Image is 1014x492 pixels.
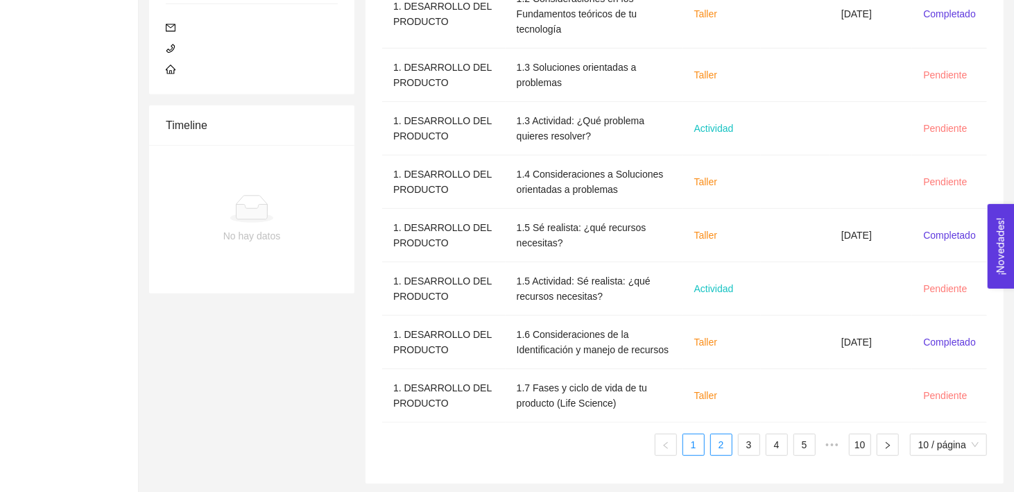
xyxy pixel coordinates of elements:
[382,209,506,262] td: 1. DESARROLLO DEL PRODUCTO
[923,337,976,348] span: Completado
[382,49,506,102] td: 1. DESARROLLO DEL PRODUCTO
[739,434,759,455] a: 3
[910,434,987,456] div: tamaño de página
[877,434,899,456] li: Página siguiente
[821,434,843,456] li: 5 páginas siguientes
[794,434,815,455] a: 5
[683,434,704,455] a: 1
[506,209,683,262] td: 1.5 Sé realista: ¿qué recursos necesitas?
[662,441,670,450] span: left
[694,283,734,294] span: Actividad
[506,155,683,209] td: 1.4 Consideraciones a Soluciones orientadas a problemas
[166,105,338,145] div: Timeline
[382,316,506,369] td: 1. DESARROLLO DEL PRODUCTO
[923,230,976,241] span: Completado
[988,204,1014,289] button: Open Feedback Widget
[682,434,705,456] li: 1
[923,69,967,80] span: Pendiente
[710,434,732,456] li: 2
[850,434,870,455] a: 10
[821,434,843,456] span: •••
[382,262,506,316] td: 1. DESARROLLO DEL PRODUCTO
[166,65,175,74] span: home
[923,390,967,401] span: Pendiente
[923,123,967,134] span: Pendiente
[766,434,788,456] li: 4
[918,434,979,455] span: 10 / página
[793,434,816,456] li: 5
[655,434,677,456] button: left
[506,262,683,316] td: 1.5 Actividad: Sé realista: ¿qué recursos necesitas?
[830,316,912,369] td: [DATE]
[694,69,717,80] span: Taller
[694,390,717,401] span: Taller
[849,434,871,456] li: 10
[694,123,734,134] span: Actividad
[166,44,175,53] span: phone
[506,369,683,423] td: 1.7 Fases y ciclo de vida de tu producto (Life Science)
[923,176,967,187] span: Pendiente
[694,230,717,241] span: Taller
[923,8,976,19] span: Completado
[694,8,717,19] span: Taller
[382,155,506,209] td: 1. DESARROLLO DEL PRODUCTO
[694,337,717,348] span: Taller
[711,434,732,455] a: 2
[382,102,506,155] td: 1. DESARROLLO DEL PRODUCTO
[766,434,787,455] a: 4
[877,434,899,456] button: right
[382,369,506,423] td: 1. DESARROLLO DEL PRODUCTO
[177,228,327,244] div: No hay datos
[830,209,912,262] td: [DATE]
[506,49,683,102] td: 1.3 Soluciones orientadas a problemas
[506,102,683,155] td: 1.3 Actividad: ¿Qué problema quieres resolver?
[694,176,717,187] span: Taller
[655,434,677,456] li: Página anterior
[884,441,892,450] span: right
[923,283,967,294] span: Pendiente
[166,23,175,33] span: mail
[506,316,683,369] td: 1.6 Consideraciones de la Identificación y manejo de recursos
[738,434,760,456] li: 3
